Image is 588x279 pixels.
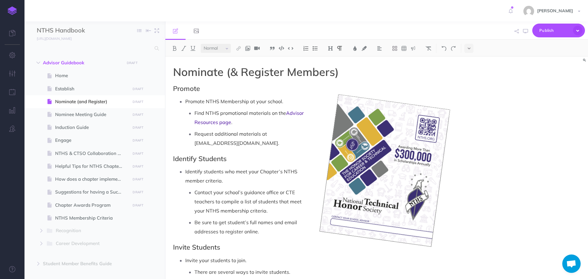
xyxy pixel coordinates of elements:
[173,66,454,78] h1: Nominate (& Register Members)
[236,46,241,51] img: Link button
[133,152,143,156] small: DRAFT
[172,46,177,51] img: Bold button
[410,46,416,51] img: Callout dropdown menu button
[55,202,128,209] span: Chapter Awards Program
[190,46,196,51] img: Underline button
[269,46,275,51] img: Blockquote button
[173,155,454,162] h2: Identify Students
[55,150,128,157] span: NTHS & CTSO Collaboration Guide
[133,126,143,130] small: DRAFT
[352,46,358,51] img: Text color button
[37,43,151,54] input: Search
[194,218,454,236] p: Be sure to get student’s full names and email addresses to register online.
[185,256,454,265] p: Invite your students to join.
[55,175,128,183] span: How does a chapter implement the Core Four Objectives?
[313,90,454,254] img: BG7ZB4AnjdblmjyxlwE5.png
[185,167,454,185] p: Identify students who meet your Chapter’s NTHS member criteria.
[133,87,143,91] small: DRAFT
[55,188,128,196] span: Suggestions for having a Successful Chapter
[181,46,187,51] img: Italic button
[133,100,143,104] small: DRAFT
[127,61,138,65] small: DRAFT
[133,203,143,207] small: DRAFT
[337,46,342,51] img: Paragraph button
[539,26,570,35] span: Publish
[245,46,251,51] img: Add image button
[312,46,318,51] img: Unordered list button
[194,129,454,148] p: Request additional materials at [EMAIL_ADDRESS][DOMAIN_NAME].
[55,98,128,105] span: Nominate (and Register)
[37,36,72,41] small: [URL][DOMAIN_NAME]
[55,124,128,131] span: Induction Guide
[303,46,309,51] img: Ordered list button
[173,243,454,251] h2: Invite Students
[361,46,367,51] img: Text background color button
[194,108,454,127] p: Find NTHS promotional materials on the .
[55,85,128,92] span: Establish
[562,254,581,273] a: Open chat
[401,46,407,51] img: Create table button
[133,190,143,194] small: DRAFT
[43,260,121,267] span: Student Member Benefits Guide
[328,46,333,51] img: Headings dropdown button
[288,46,293,51] img: Inline code button
[37,26,109,35] input: Documentation Name
[55,214,128,222] span: NTHS Membership Criteria
[133,177,143,181] small: DRAFT
[43,59,121,66] span: Advisor Guidebook
[523,6,534,17] img: e15ca27c081d2886606c458bc858b488.jpg
[279,46,284,51] img: Code block button
[534,8,576,13] span: [PERSON_NAME]
[185,97,454,106] p: Promote NTHS Membership at your school.
[194,188,454,215] p: Contact your school’s guidance office or CTE teachers to compile a list of students that meet you...
[55,137,128,144] span: Engage
[377,46,382,51] img: Alignment dropdown menu button
[55,163,128,170] span: Helpful Tips for NTHS Chapter Officers
[441,46,447,51] img: Undo
[173,85,454,92] h2: Promote
[55,111,128,118] span: Nominee Meeting Guide
[56,227,119,235] span: Recognition
[133,113,143,117] small: DRAFT
[254,46,260,51] img: Add video button
[450,46,456,51] img: Redo
[55,72,128,79] span: Home
[426,46,431,51] img: Clear styles button
[133,138,143,142] small: DRAFT
[194,267,454,277] p: There are several ways to invite students.
[133,164,143,168] small: DRAFT
[8,6,17,15] img: logo-mark.svg
[56,240,119,248] span: Career Development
